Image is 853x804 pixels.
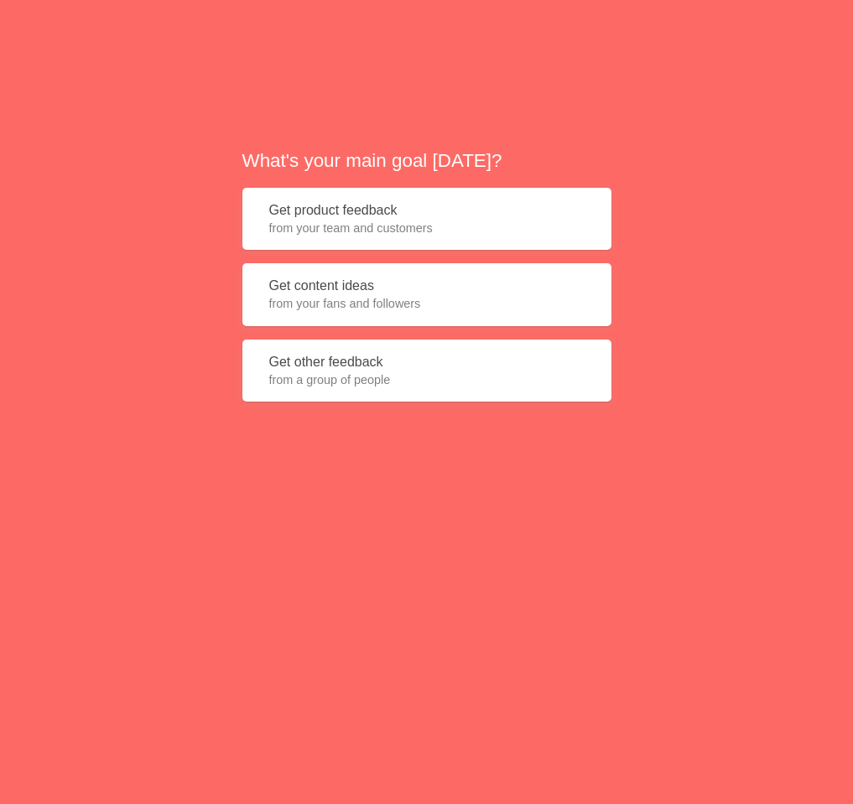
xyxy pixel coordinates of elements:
[242,340,611,402] button: Get other feedbackfrom a group of people
[242,188,611,251] button: Get product feedbackfrom your team and customers
[242,148,611,174] h2: What's your main goal [DATE]?
[269,295,585,312] span: from your fans and followers
[269,371,585,388] span: from a group of people
[269,220,585,236] span: from your team and customers
[242,263,611,326] button: Get content ideasfrom your fans and followers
